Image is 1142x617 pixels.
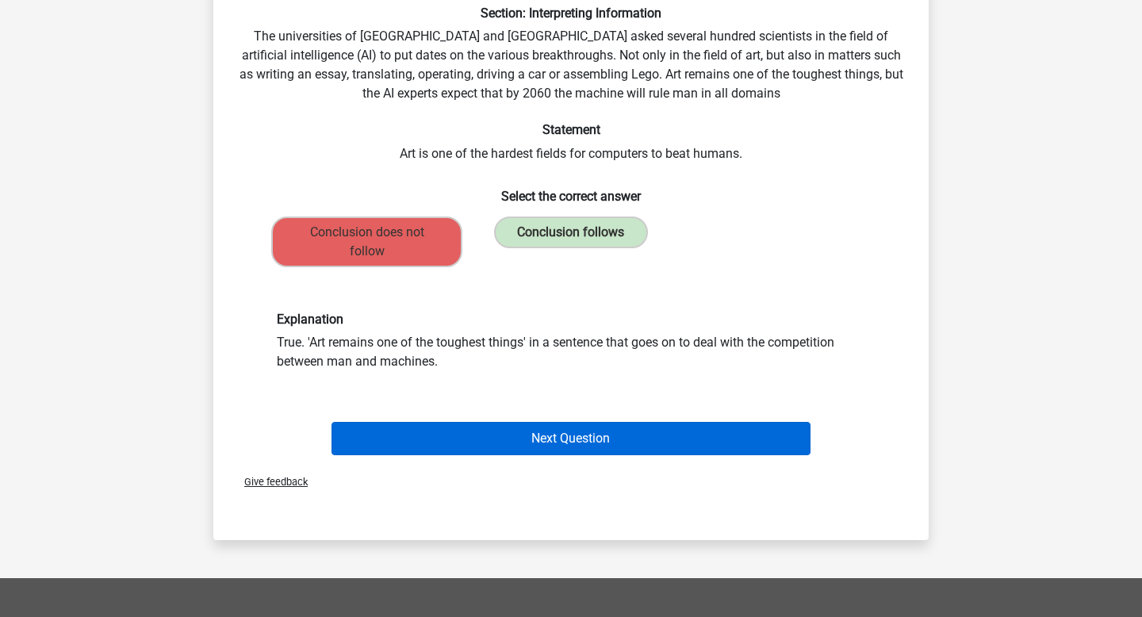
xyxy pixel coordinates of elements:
[239,6,903,21] h6: Section: Interpreting Information
[331,422,811,455] button: Next Question
[277,312,865,327] h6: Explanation
[494,217,647,248] label: Conclusion follows
[232,476,308,488] span: Give feedback
[220,6,922,462] div: The universities of [GEOGRAPHIC_DATA] and [GEOGRAPHIC_DATA] asked several hundred scientists in t...
[239,122,903,137] h6: Statement
[271,217,462,267] label: Conclusion does not follow
[239,176,903,204] h6: Select the correct answer
[265,312,877,371] div: True. 'Art remains one of the toughest things' in a sentence that goes on to deal with the compet...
